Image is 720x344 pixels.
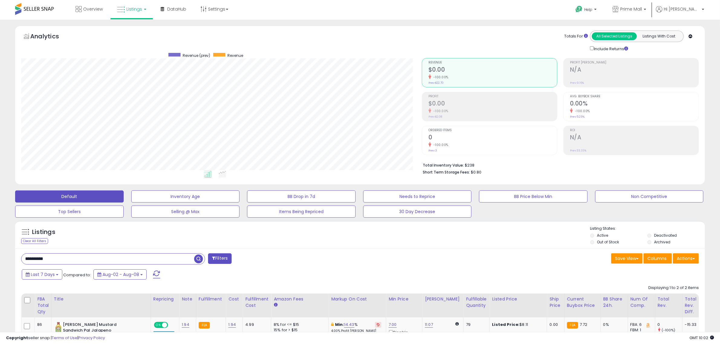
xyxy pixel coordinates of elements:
div: % [331,322,381,333]
small: Prev: 5.29% [570,115,585,118]
small: Prev: 9.16% [570,81,584,85]
div: Markup on Cost [331,296,383,302]
div: Ship Price [549,296,562,309]
small: Prev: $22.70 [428,81,444,85]
span: Profit [PERSON_NAME] [570,61,699,64]
div: Cost [228,296,240,302]
div: $8.11 [492,322,542,327]
div: Clear All Filters [21,238,48,244]
span: DataHub [167,6,186,12]
small: -100.00% [431,109,448,113]
label: Active [597,233,608,238]
div: Displaying 1 to 2 of 2 items [648,285,699,291]
div: FBA Total Qty [37,296,49,315]
a: Help [571,1,603,20]
b: Min: [335,322,344,327]
button: BB Drop in 7d [247,190,356,203]
small: Prev: 3 [428,149,437,152]
a: 11.07 [425,322,433,328]
a: Terms of Use [52,335,77,341]
div: Amazon Fees [274,296,326,302]
div: Repricing [153,296,177,302]
h5: Listings [32,228,55,236]
span: $0.80 [471,169,481,175]
span: 7.72 [580,322,588,327]
div: 8% for <= $15 [274,322,324,327]
h2: $0.00 [428,100,557,108]
div: Include Returns [585,45,635,52]
div: Listed Price [492,296,544,302]
span: Revenue [428,61,557,64]
span: Hi [PERSON_NAME] [664,6,700,12]
a: Hi [PERSON_NAME] [656,6,704,20]
small: FBA [199,322,210,329]
div: Total Rev. [658,296,680,309]
span: Avg. Buybox Share [570,95,699,98]
a: 1.94 [182,322,189,328]
button: Needs to Reprice [363,190,472,203]
button: Save View [611,253,643,264]
span: ROI [570,129,699,132]
div: 15% for > $15 [274,327,324,333]
div: Title [54,296,148,302]
label: Out of Stock [597,239,619,245]
h5: Analytics [30,32,71,42]
span: Revenue [227,53,243,58]
button: 30 Day Decrease [363,206,472,218]
div: 79 [466,322,485,327]
label: Deactivated [654,233,677,238]
span: OFF [167,323,177,328]
a: 14.43 [344,322,354,328]
li: $238 [423,161,694,168]
small: -100.00% [573,109,590,113]
div: Fulfillment [199,296,223,302]
div: 86 [37,322,47,327]
small: (-100%) [662,328,676,333]
button: Listings With Cost [637,32,682,40]
span: Help [584,7,592,12]
button: Actions [673,253,699,264]
span: Columns [647,255,666,261]
span: Revenue (prev) [183,53,210,58]
span: Aug-02 - Aug-08 [103,271,139,277]
th: The percentage added to the cost of goods (COGS) that forms the calculator for Min & Max prices. [329,294,386,317]
b: Short Term Storage Fees: [423,170,470,175]
div: Min Price [389,296,420,302]
b: [PERSON_NAME] Mustard Sandwich Pal Jalapeno [63,322,136,335]
span: Ordered Items [428,129,557,132]
button: BB Price Below Min [479,190,588,203]
b: Listed Price: [492,322,520,327]
span: ON [155,323,162,328]
small: -100.00% [431,143,448,147]
button: Top Sellers [15,206,124,218]
h2: N/A [570,134,699,142]
span: Last 7 Days [31,271,55,277]
button: Filters [208,253,232,264]
button: Selling @ Max [131,206,240,218]
div: 0 [658,322,682,327]
button: Last 7 Days [22,269,62,280]
small: Prev: $2.08 [428,115,442,118]
div: Amazon AI [153,331,174,337]
button: Inventory Age [131,190,240,203]
small: Prev: 33.33% [570,149,586,152]
span: Compared to: [63,272,91,278]
div: Total Rev. Diff. [685,296,699,315]
span: Prime Mall [620,6,642,12]
div: 0% [603,322,623,327]
div: FBA: 6 [630,322,650,327]
small: -100.00% [431,75,448,80]
div: FBM: 1 [630,327,650,333]
img: 51MZKQPxGLL._SL40_.jpg [55,322,61,334]
button: Items Being Repriced [247,206,356,218]
div: -15.33 [685,322,697,327]
span: Listings [126,6,142,12]
label: Archived [654,239,670,245]
h2: $0.00 [428,66,557,74]
button: All Selected Listings [592,32,637,40]
div: [PERSON_NAME] [425,296,461,302]
div: Totals For [564,34,588,39]
div: 0.00 [549,322,559,327]
span: Profit [428,95,557,98]
button: Non Competitive [595,190,704,203]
